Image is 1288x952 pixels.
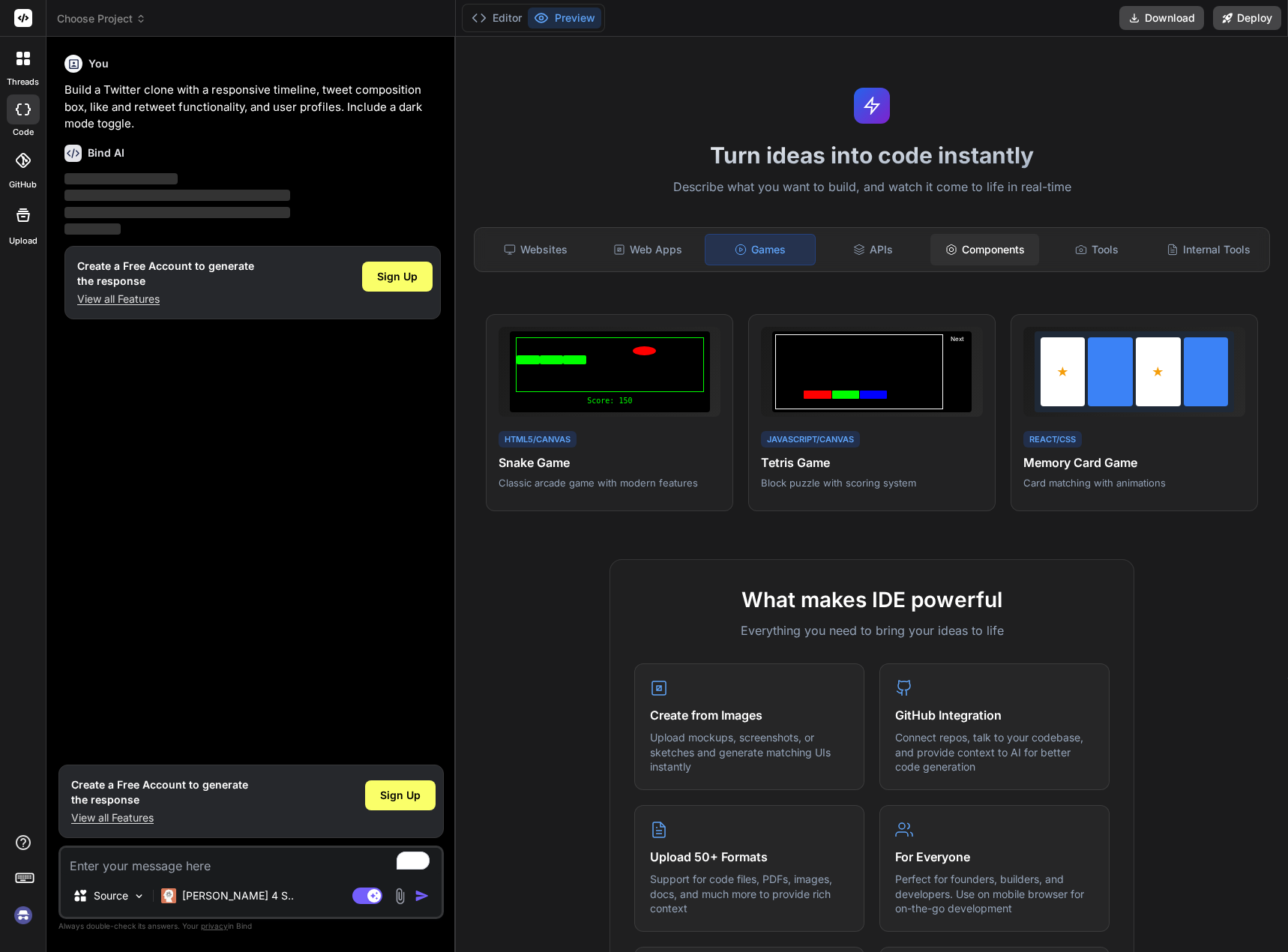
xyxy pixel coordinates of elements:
p: Describe what you want to build, and watch it come to life in real-time [465,178,1279,197]
span: privacy [201,921,228,930]
img: Pick Models [133,890,145,903]
p: Build a Twitter clone with a responsive timeline, tweet composition box, like and retweet functio... [64,82,441,133]
img: Claude 4 Sonnet [161,888,176,903]
div: Internal Tools [1155,234,1263,265]
p: View all Features [71,810,248,825]
h1: Turn ideas into code instantly [465,142,1279,169]
div: React/CSS [1023,431,1082,448]
div: Tools [1042,234,1151,265]
p: Always double-check its answers. Your in Bind [58,919,444,933]
h4: Tetris Game [761,454,983,472]
div: Next [946,334,969,409]
p: Support for code files, PDFs, images, docs, and much more to provide rich context [650,872,849,916]
img: icon [415,888,430,903]
p: Connect repos, talk to your codebase, and provide context to AI for better code generation [895,730,1094,774]
h4: GitHub Integration [895,706,1094,724]
div: HTML5/Canvas [499,431,577,448]
span: ‌ [64,173,178,184]
p: Source [94,888,128,903]
button: Download [1119,6,1204,30]
p: View all Features [77,292,254,307]
label: threads [7,76,39,88]
h6: Bind AI [88,145,124,160]
span: ‌ [64,207,290,218]
span: Sign Up [380,788,421,803]
label: code [13,126,34,139]
h4: Create from Images [650,706,849,724]
label: GitHub [9,178,37,191]
p: Upload mockups, screenshots, or sketches and generate matching UIs instantly [650,730,849,774]
p: Card matching with animations [1023,476,1245,489]
img: attachment [391,888,409,905]
img: signin [10,903,36,928]
span: Choose Project [57,11,146,26]
div: Websites [481,234,589,265]
span: ‌ [64,190,290,201]
p: Block puzzle with scoring system [761,476,983,489]
h4: Memory Card Game [1023,454,1245,472]
div: Score: 150 [516,395,703,406]
div: Games [705,234,815,265]
button: Deploy [1213,6,1281,30]
div: APIs [819,234,927,265]
div: Components [930,234,1039,265]
p: [PERSON_NAME] 4 S.. [182,888,294,903]
button: Editor [466,7,528,28]
p: Perfect for founders, builders, and developers. Use on mobile browser for on-the-go development [895,872,1094,916]
div: Web Apps [593,234,702,265]
h1: Create a Free Account to generate the response [77,259,254,289]
textarea: To enrich screen reader interactions, please activate Accessibility in Grammarly extension settings [61,848,442,875]
h6: You [88,56,109,71]
h4: Snake Game [499,454,720,472]
h2: What makes IDE powerful [634,584,1110,615]
label: Upload [9,235,37,247]
h4: For Everyone [895,848,1094,866]
p: Everything you need to bring your ideas to life [634,621,1110,639]
button: Preview [528,7,601,28]
span: ‌ [64,223,121,235]
p: Classic arcade game with modern features [499,476,720,489]
h4: Upload 50+ Formats [650,848,849,866]
div: JavaScript/Canvas [761,431,860,448]
span: Sign Up [377,269,418,284]
h1: Create a Free Account to generate the response [71,777,248,807]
